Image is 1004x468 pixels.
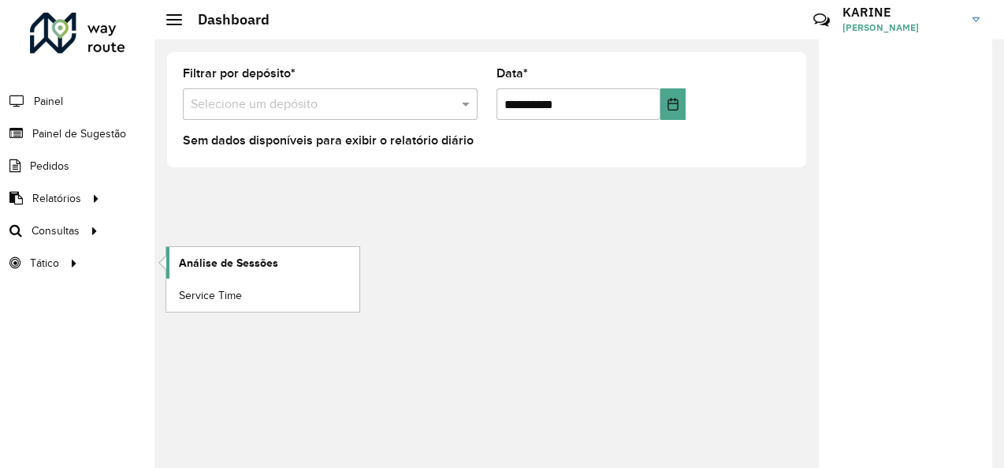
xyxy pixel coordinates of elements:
span: Análise de Sessões [179,255,278,271]
span: Painel [34,93,63,110]
a: Contato Rápido [805,3,839,37]
span: Relatórios [32,190,81,207]
span: Painel de Sugestão [32,125,126,142]
label: Data [496,64,528,83]
a: Análise de Sessões [166,247,359,279]
span: Pedidos [30,158,69,174]
div: Críticas? Dúvidas? Elogios? Sugestões? Entre em contato conosco! [625,5,790,47]
a: Service Time [166,279,359,311]
span: Tático [30,255,59,271]
span: Service Time [179,287,242,304]
h2: Dashboard [182,11,270,28]
label: Sem dados disponíveis para exibir o relatório diário [183,131,474,150]
span: Consultas [32,223,80,239]
h3: KARINE [842,5,961,20]
label: Filtrar por depósito [183,64,296,83]
span: [PERSON_NAME] [842,21,961,35]
button: Choose Date [660,88,686,120]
